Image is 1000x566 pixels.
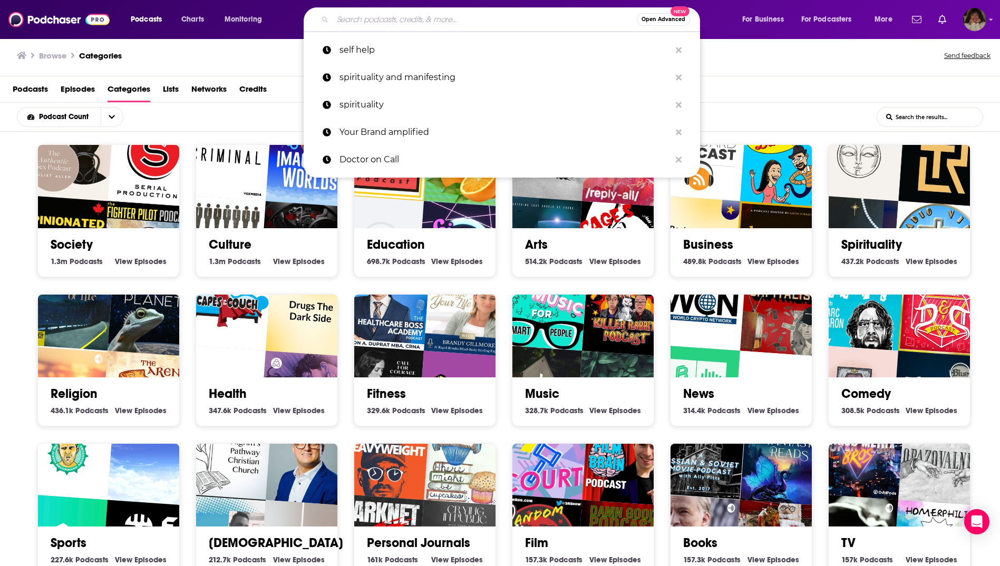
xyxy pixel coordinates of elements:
[181,260,272,350] img: Capes On the Couch - Where Comics Get Counseling
[589,555,641,564] a: View Film Episodes
[498,260,588,350] div: Pop Music For Smart People
[683,555,705,564] span: 157.3k
[234,406,267,415] span: Podcasts
[339,409,430,500] img: Heavyweight
[898,415,989,506] img: Opazovalnica
[108,81,150,102] a: Categories
[875,12,892,27] span: More
[451,406,483,415] span: Episodes
[115,555,167,564] a: View Sports Episodes
[23,111,114,201] div: Authentic Sex with Juliet Allen
[273,257,290,266] span: View
[841,555,858,564] span: 157k
[431,257,483,266] a: View Education Episodes
[656,260,746,350] img: The World Crypto Network Podcast
[925,406,957,415] span: Episodes
[367,535,470,551] a: Personal Journals
[304,64,700,91] a: spirituality and manifesting
[424,266,514,357] img: Heal Yourself. Change Your Life™
[582,266,673,357] img: Killer Rabbit Podcast
[906,555,923,564] span: View
[304,36,700,64] a: self help
[841,535,856,551] a: TV
[683,257,706,266] span: 489.8k
[814,409,905,500] div: Super Media Bros Podcast
[742,12,784,27] span: For Business
[51,555,73,564] span: 227.6k
[8,9,110,30] img: Podchaser - Follow, Share and Rate Podcasts
[51,237,93,252] a: Society
[339,119,671,146] p: Your Brand amplified
[367,386,406,402] a: Fitness
[108,415,198,506] img: Christophe VCP
[23,409,114,500] div: The Justin Bruckmann Adventure
[589,257,607,266] span: View
[115,257,132,266] span: View
[747,257,765,266] span: View
[51,535,86,551] a: Sports
[707,555,741,564] span: Podcasts
[273,257,325,266] a: View Culture Episodes
[385,555,418,564] span: Podcasts
[740,266,831,357] div: Movies vs. Capitalism
[209,555,266,564] a: 212.7k [DEMOGRAPHIC_DATA] Podcasts
[367,237,425,252] a: Education
[17,113,101,121] button: open menu
[239,81,267,102] a: Credits
[656,409,746,500] div: A Russian & Soviet Movie Podcast with Ally Pitts
[131,12,162,27] span: Podcasts
[794,11,867,28] button: open menu
[217,11,276,28] button: open menu
[925,555,957,564] span: Episodes
[108,266,198,357] img: Sentient Planet
[392,257,425,266] span: Podcasts
[841,386,891,402] a: Comedy
[228,257,261,266] span: Podcasts
[906,406,923,415] span: View
[266,266,356,357] img: Drugs: The Dark Side
[767,555,799,564] span: Episodes
[209,535,343,551] a: [DEMOGRAPHIC_DATA]
[51,257,67,266] span: 1.3m
[451,257,483,266] span: Episodes
[707,406,741,415] span: Podcasts
[392,406,425,415] span: Podcasts
[304,91,700,119] a: spirituality
[293,257,325,266] span: Episodes
[941,48,994,63] button: Send feedback
[814,111,905,201] div: Esencias de ALQVIMIA
[115,406,167,415] a: View Religion Episodes
[181,409,272,500] img: Pilgrim's Pathway Ministries
[339,260,430,350] img: Healthcare Boss Academy Podcast
[266,415,356,506] img: Rediscover the Gospel
[174,11,210,28] a: Charts
[108,116,198,207] img: Serial
[767,257,799,266] span: Episodes
[582,415,673,506] img: The Film Brain Podcast
[134,257,167,266] span: Episodes
[61,81,95,102] a: Episodes
[841,237,902,252] a: Spirituality
[339,64,671,91] p: spirituality and manifesting
[934,11,950,28] a: Show notifications dropdown
[747,406,765,415] span: View
[683,237,733,252] a: Business
[740,116,831,207] img: Better Call Daddy
[75,555,109,564] span: Podcasts
[13,81,48,102] span: Podcasts
[841,406,900,415] a: 308.5k Comedy Podcasts
[424,415,514,506] img: There Might Be Cupcakes Podcast
[367,257,425,266] a: 698.7k Education Podcasts
[431,555,483,564] a: View Personal Journals Episodes
[867,406,900,415] span: Podcasts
